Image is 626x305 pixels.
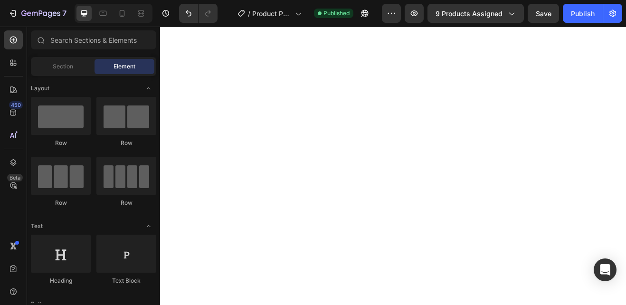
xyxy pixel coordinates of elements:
[7,174,23,181] div: Beta
[62,8,66,19] p: 7
[141,81,156,96] span: Toggle open
[4,4,71,23] button: 7
[31,30,156,49] input: Search Sections & Elements
[31,139,91,147] div: Row
[96,199,156,207] div: Row
[528,4,559,23] button: Save
[563,4,603,23] button: Publish
[594,258,617,281] div: Open Intercom Messenger
[436,9,503,19] span: 9 products assigned
[9,101,23,109] div: 450
[179,4,218,23] div: Undo/Redo
[53,62,73,71] span: Section
[323,9,350,18] span: Published
[96,276,156,285] div: Text Block
[96,139,156,147] div: Row
[252,9,291,19] span: Product Page - [DATE] 15:56:13
[536,10,551,18] span: Save
[141,219,156,234] span: Toggle open
[571,9,595,19] div: Publish
[427,4,524,23] button: 9 products assigned
[160,27,626,305] iframe: Design area
[248,9,250,19] span: /
[114,62,135,71] span: Element
[31,222,43,230] span: Text
[31,276,91,285] div: Heading
[31,199,91,207] div: Row
[31,84,49,93] span: Layout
